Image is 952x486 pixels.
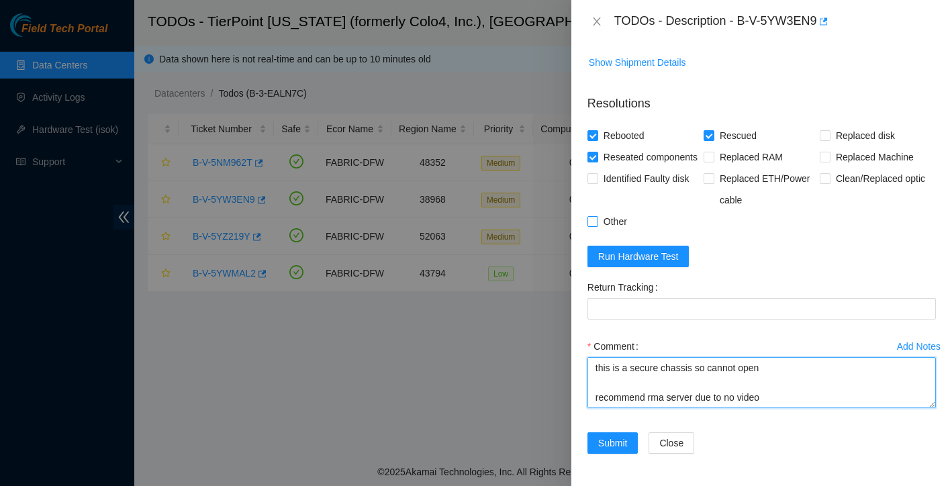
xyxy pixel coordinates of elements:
label: Comment [587,336,644,357]
p: Resolutions [587,84,936,113]
label: Return Tracking [587,277,663,298]
span: Rescued [714,125,762,146]
textarea: Comment [587,357,936,408]
button: Submit [587,432,638,454]
span: Replaced ETH/Power cable [714,168,820,211]
button: Close [587,15,606,28]
span: close [591,16,602,27]
button: Show Shipment Details [588,52,687,73]
button: Close [649,432,694,454]
span: Run Hardware Test [598,249,679,264]
span: Replaced RAM [714,146,788,168]
span: Replaced disk [830,125,900,146]
span: Identified Faulty disk [598,168,695,189]
span: Replaced Machine [830,146,919,168]
span: Submit [598,436,628,450]
span: Clean/Replaced optic [830,168,931,189]
input: Return Tracking [587,298,936,320]
button: Run Hardware Test [587,246,689,267]
div: Add Notes [897,342,941,351]
button: Add Notes [896,336,941,357]
div: TODOs - Description - B-V-5YW3EN9 [614,11,936,32]
span: Close [659,436,683,450]
span: Other [598,211,632,232]
span: Show Shipment Details [589,55,686,70]
span: Rebooted [598,125,650,146]
span: Reseated components [598,146,703,168]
